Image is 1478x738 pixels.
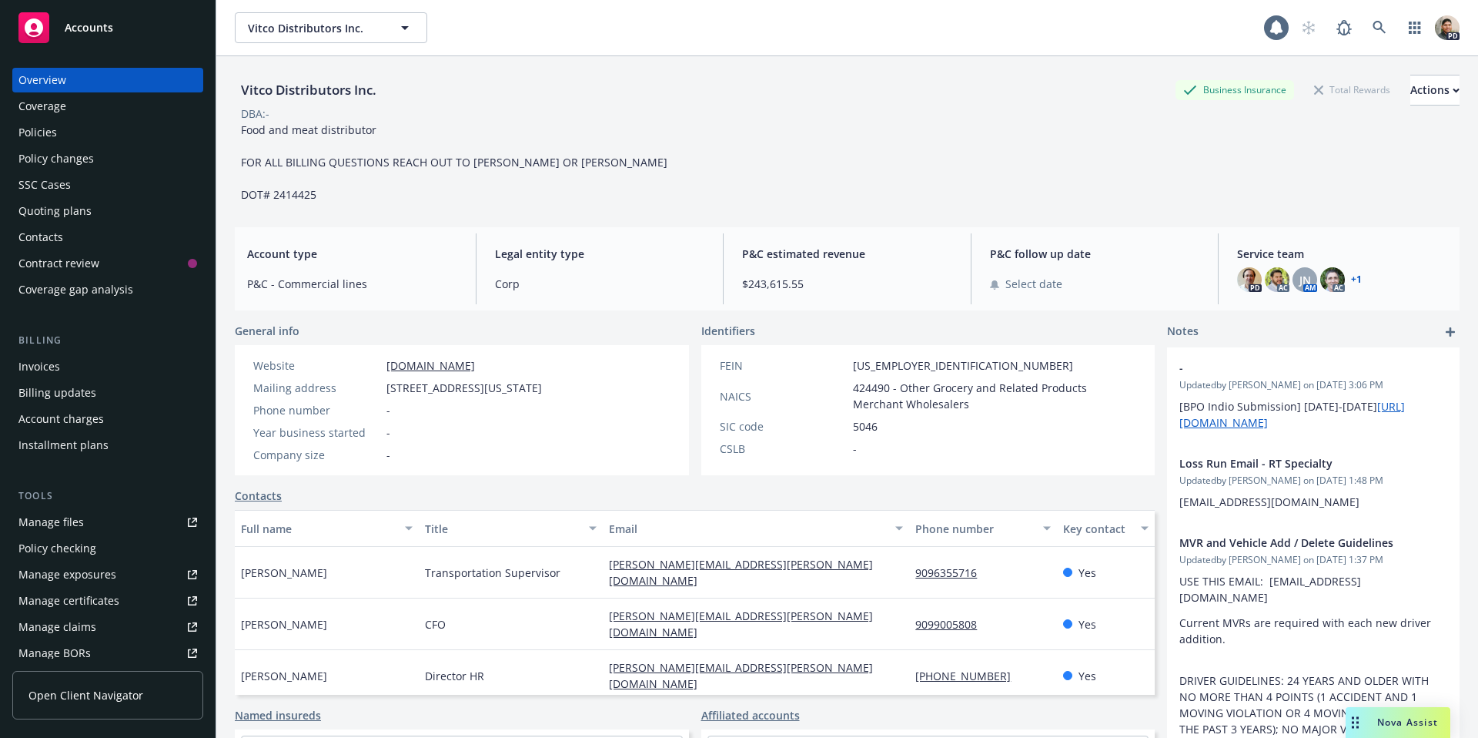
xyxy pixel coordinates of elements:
[386,424,390,441] span: -
[1293,12,1324,43] a: Start snowing
[12,562,203,587] span: Manage exposures
[495,276,705,292] span: Corp
[241,521,396,537] div: Full name
[235,12,427,43] button: Vitco Distributors Inc.
[742,276,952,292] span: $243,615.55
[12,536,203,561] a: Policy checking
[1078,668,1096,684] span: Yes
[603,510,909,547] button: Email
[1320,267,1345,292] img: photo
[386,447,390,463] span: -
[18,589,119,613] div: Manage certificates
[18,433,109,458] div: Installment plans
[853,357,1073,374] span: [US_EMPLOYER_IDENTIFICATION_NUMBER]
[253,357,380,374] div: Website
[12,407,203,431] a: Account charges
[701,707,800,723] a: Affiliated accounts
[248,20,381,36] span: Vitco Distributors Inc.
[18,510,84,535] div: Manage files
[1377,716,1438,729] span: Nova Assist
[1179,495,1359,509] span: [EMAIL_ADDRESS][DOMAIN_NAME]
[425,521,580,537] div: Title
[18,251,99,276] div: Contract review
[235,323,299,339] span: General info
[425,565,560,581] span: Transportation Supervisor
[1078,616,1096,632] span: Yes
[12,68,203,92] a: Overview
[241,616,327,632] span: [PERSON_NAME]
[1167,347,1460,443] div: -Updatedby [PERSON_NAME] on [DATE] 3:06 PM[BPO Indio Submission] [DATE]-[DATE][URL][DOMAIN_NAME]
[18,536,96,561] div: Policy checking
[241,668,327,684] span: [PERSON_NAME]
[1167,443,1460,522] div: Loss Run Email - RT SpecialtyUpdatedby [PERSON_NAME] on [DATE] 1:48 PM[EMAIL_ADDRESS][DOMAIN_NAME]
[609,521,886,537] div: Email
[12,510,203,535] a: Manage files
[1063,521,1132,537] div: Key contact
[18,199,92,223] div: Quoting plans
[12,433,203,458] a: Installment plans
[241,565,327,581] span: [PERSON_NAME]
[1410,75,1460,105] div: Actions
[18,407,104,431] div: Account charges
[235,488,282,504] a: Contacts
[18,562,116,587] div: Manage exposures
[425,616,446,632] span: CFO
[609,557,873,588] a: [PERSON_NAME][EMAIL_ADDRESS][PERSON_NAME][DOMAIN_NAME]
[1346,707,1450,738] button: Nova Assist
[253,380,380,396] div: Mailing address
[720,388,847,404] div: NAICS
[1306,80,1398,99] div: Total Rewards
[247,246,457,262] span: Account type
[386,402,390,418] span: -
[1078,565,1096,581] span: Yes
[18,94,66,119] div: Coverage
[425,668,484,684] span: Director HR
[909,510,1056,547] button: Phone number
[12,94,203,119] a: Coverage
[495,246,705,262] span: Legal entity type
[990,246,1200,262] span: P&C follow up date
[915,565,989,580] a: 9096355716
[12,354,203,379] a: Invoices
[18,615,96,639] div: Manage claims
[419,510,603,547] button: Title
[915,521,1033,537] div: Phone number
[742,246,952,262] span: P&C estimated revenue
[241,106,269,122] div: DBA: -
[18,68,66,92] div: Overview
[12,251,203,276] a: Contract review
[1329,12,1359,43] a: Report a Bug
[1346,707,1365,738] div: Drag to move
[28,687,143,703] span: Open Client Navigator
[1237,267,1262,292] img: photo
[12,146,203,171] a: Policy changes
[1179,553,1447,567] span: Updated by [PERSON_NAME] on [DATE] 1:37 PM
[720,441,847,457] div: CSLB
[12,120,203,145] a: Policies
[1399,12,1430,43] a: Switch app
[12,225,203,250] a: Contacts
[18,225,63,250] div: Contacts
[1265,267,1289,292] img: photo
[12,488,203,504] div: Tools
[1167,323,1199,341] span: Notes
[1057,510,1155,547] button: Key contact
[915,669,1023,683] a: [PHONE_NUMBER]
[1351,275,1362,284] a: +1
[18,381,96,405] div: Billing updates
[12,381,203,405] a: Billing updates
[1435,15,1460,40] img: photo
[915,617,989,632] a: 9099005808
[253,402,380,418] div: Phone number
[1179,474,1447,488] span: Updated by [PERSON_NAME] on [DATE] 1:48 PM
[1179,573,1447,605] p: USE THIS EMAIL: [EMAIL_ADDRESS][DOMAIN_NAME]
[12,6,203,49] a: Accounts
[12,615,203,639] a: Manage claims
[1441,323,1460,341] a: add
[1179,535,1407,551] span: MVR and Vehicle Add / Delete Guidelines
[720,418,847,434] div: SIC code
[18,173,71,197] div: SSC Cases
[241,122,667,202] span: Food and meat distributor FOR ALL BILLING QUESTIONS REACH OUT TO [PERSON_NAME] OR [PERSON_NAME] D...
[18,120,57,145] div: Policies
[12,173,203,197] a: SSC Cases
